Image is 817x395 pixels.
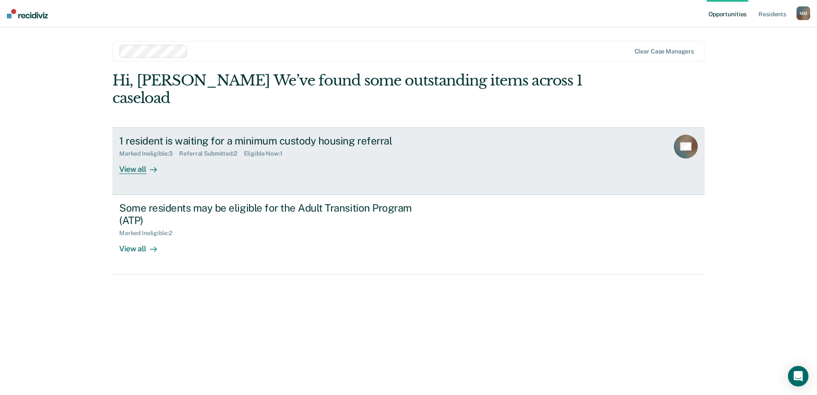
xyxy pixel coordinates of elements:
div: Eligible Now : 1 [244,150,289,157]
div: Open Intercom Messenger [788,366,808,386]
img: Recidiviz [7,9,48,18]
a: 1 resident is waiting for a minimum custody housing referralMarked Ineligible:3Referral Submitted... [112,127,705,195]
div: Marked Ineligible : 2 [119,230,179,237]
a: Some residents may be eligible for the Adult Transition Program (ATP)Marked Ineligible:2View all [112,195,705,274]
div: Marked Ineligible : 3 [119,150,179,157]
div: View all [119,157,167,174]
div: Hi, [PERSON_NAME] We’ve found some outstanding items across 1 caseload [112,72,586,107]
div: View all [119,237,167,254]
div: Clear case managers [635,48,694,55]
div: 1 resident is waiting for a minimum custody housing referral [119,135,419,147]
button: MM [796,6,810,20]
div: Some residents may be eligible for the Adult Transition Program (ATP) [119,202,419,227]
div: M M [796,6,810,20]
div: Referral Submitted : 2 [179,150,244,157]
